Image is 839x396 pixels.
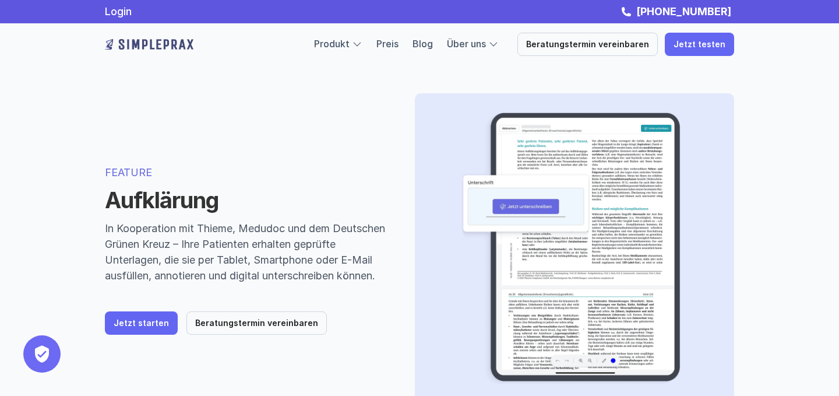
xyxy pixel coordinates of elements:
[413,38,433,50] a: Blog
[526,40,649,50] p: Beratungstermin vereinbaren
[195,318,318,328] p: Beratungstermin vereinbaren
[105,187,387,214] h1: Aufklärung
[665,33,734,56] a: Jetzt testen
[105,220,387,283] p: In Kooperation mit Thieme, Medudoc und dem Deutschen Grünen Kreuz – Ihre Patienten erhalten geprü...
[105,164,387,180] p: FEATURE
[114,318,169,328] p: Jetzt starten
[636,5,731,17] strong: [PHONE_NUMBER]
[314,38,350,50] a: Produkt
[674,40,725,50] p: Jetzt testen
[517,33,658,56] a: Beratungstermin vereinbaren
[633,5,734,17] a: [PHONE_NUMBER]
[433,112,707,387] img: Beispielbild eienes Aufklärungsdokuments und einer digitalen Unterschrift
[105,311,178,335] a: Jetzt starten
[376,38,399,50] a: Preis
[447,38,486,50] a: Über uns
[186,311,327,335] a: Beratungstermin vereinbaren
[105,5,132,17] a: Login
